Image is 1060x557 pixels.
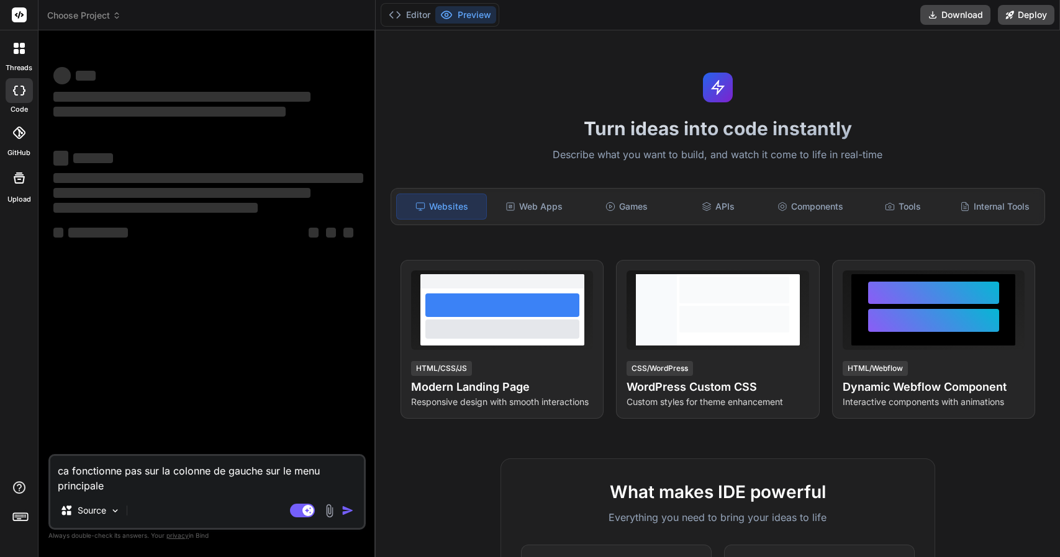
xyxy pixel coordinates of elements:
[53,67,71,84] span: ‌
[7,148,30,158] label: GitHub
[53,92,310,102] span: ‌
[53,188,310,198] span: ‌
[53,203,258,213] span: ‌
[47,9,121,22] span: Choose Project
[521,510,915,525] p: Everything you need to bring your ideas to life
[384,6,435,24] button: Editor
[435,6,496,24] button: Preview
[674,194,763,220] div: APIs
[166,532,189,539] span: privacy
[766,194,855,220] div: Components
[343,228,353,238] span: ‌
[342,504,354,517] img: icon
[627,361,693,376] div: CSS/WordPress
[411,361,472,376] div: HTML/CSS/JS
[11,104,28,115] label: code
[396,194,487,220] div: Websites
[411,378,593,396] h4: Modern Landing Page
[53,173,363,183] span: ‌
[53,107,286,117] span: ‌
[581,194,671,220] div: Games
[76,71,96,81] span: ‌
[326,228,336,238] span: ‌
[7,194,31,205] label: Upload
[843,378,1025,396] h4: Dynamic Webflow Component
[627,396,809,408] p: Custom styles for theme enhancement
[627,378,809,396] h4: WordPress Custom CSS
[309,228,319,238] span: ‌
[521,479,915,505] h2: What makes IDE powerful
[489,194,579,220] div: Web Apps
[411,396,593,408] p: Responsive design with smooth interactions
[383,147,1053,163] p: Describe what you want to build, and watch it come to life in real-time
[843,396,1025,408] p: Interactive components with animations
[322,504,337,518] img: attachment
[50,456,364,493] textarea: ca fonctionne pas sur la colonne de gauche sur le menu principale
[110,506,120,516] img: Pick Models
[858,194,947,220] div: Tools
[6,63,32,73] label: threads
[68,228,128,238] span: ‌
[950,194,1040,220] div: Internal Tools
[78,504,106,517] p: Source
[53,228,63,238] span: ‌
[920,5,990,25] button: Download
[48,530,366,541] p: Always double-check its answers. Your in Bind
[53,151,68,166] span: ‌
[73,153,113,163] span: ‌
[843,361,908,376] div: HTML/Webflow
[998,5,1054,25] button: Deploy
[383,117,1053,140] h1: Turn ideas into code instantly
